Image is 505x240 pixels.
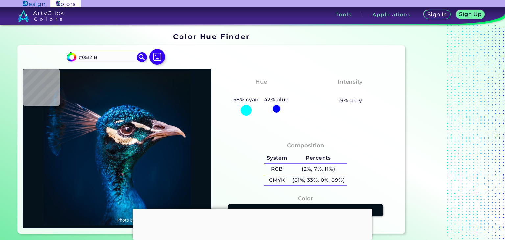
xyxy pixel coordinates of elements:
img: ArtyClick Design logo [23,1,45,7]
iframe: Advertisement [408,30,490,236]
h4: Composition [287,141,324,150]
a: Sign Up [456,10,485,19]
h4: Hue [255,77,267,86]
h4: Color [298,194,313,203]
h5: Sign In [427,12,447,17]
h5: (2%, 7%, 11%) [290,164,347,175]
img: icon picture [149,49,165,65]
iframe: Advertisement [133,209,372,238]
a: Sign In [424,10,450,19]
h3: Cyan-Blue [243,87,280,95]
img: icon search [137,52,147,62]
h5: Percents [290,153,347,164]
h4: Intensity [338,77,363,86]
h3: Applications [373,12,411,17]
h5: 58% cyan [231,95,261,104]
h5: Sign Up [459,12,481,17]
input: type color.. [76,53,137,62]
img: logo_artyclick_colors_white.svg [18,10,64,22]
h3: Moderate [333,87,368,95]
img: img_pavlin.jpg [26,72,208,225]
h5: 19% grey [338,96,362,105]
h5: CMYK [264,175,290,186]
h3: Tools [336,12,352,17]
h5: System [264,153,290,164]
h1: Color Hue Finder [173,32,250,41]
h5: 42% blue [261,95,291,104]
h5: (81%, 33%, 0%, 89%) [290,175,347,186]
h5: RGB [264,164,290,175]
